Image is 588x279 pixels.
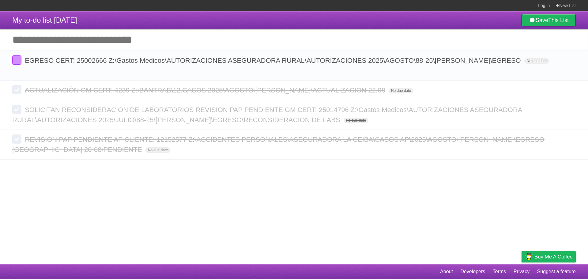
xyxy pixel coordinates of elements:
b: This List [548,17,569,23]
a: Developers [460,266,485,277]
span: No due date [389,88,413,93]
span: No due date [524,58,549,64]
label: Done [12,85,21,94]
a: Suggest a feature [537,266,576,277]
a: SaveThis List [522,14,576,26]
span: ACTUALIZACIÓN GM CERT: 4239 Z:\BANTRAB\12.CASOS 2025\AGOSTO\[PERSON_NAME]\ACTUALIZACION 22.08 [25,86,387,94]
span: REVISION PAP PENDIENTE AP CLIENTE: 12152577 Z:\ACCIDENTES PERSONALES\ASEGURADORA LA CEIBA\CASOS A... [12,136,545,153]
a: Terms [493,266,506,277]
img: Buy me a coffee [525,251,533,262]
span: No due date [145,147,170,153]
a: Buy me a coffee [522,251,576,262]
label: Done [12,134,21,144]
label: Done [12,105,21,114]
span: My to-do list [DATE] [12,16,77,24]
span: Buy me a coffee [534,251,573,262]
span: SOLICITAN RECONSIDERACION DE LABORATORIOS REVISION PAP PENDIENTE GM CERT: 25014796 Z:\Gastos Medi... [12,106,522,124]
a: About [440,266,453,277]
a: Privacy [514,266,530,277]
span: EGRESO CERT: 25002666 Z:\Gastos Medicos\AUTORIZACIONES ASEGURADORA RURAL\AUTORIZACIONES 2025\AGOS... [25,57,522,64]
label: Done [12,55,21,65]
span: No due date [344,118,368,123]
